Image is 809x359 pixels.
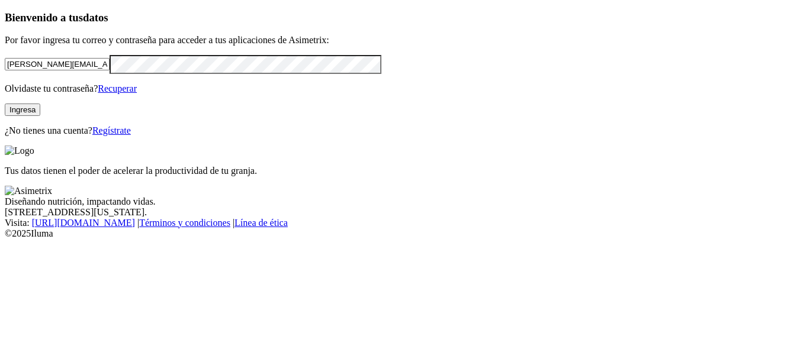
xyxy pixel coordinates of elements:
[139,218,230,228] a: Términos y condiciones
[5,196,804,207] div: Diseñando nutrición, impactando vidas.
[5,186,52,196] img: Asimetrix
[98,83,137,93] a: Recuperar
[92,125,131,135] a: Regístrate
[5,207,804,218] div: [STREET_ADDRESS][US_STATE].
[5,228,804,239] div: © 2025 Iluma
[5,125,804,136] p: ¿No tienes una cuenta?
[5,218,804,228] div: Visita : | |
[32,218,135,228] a: [URL][DOMAIN_NAME]
[5,145,34,156] img: Logo
[5,166,804,176] p: Tus datos tienen el poder de acelerar la productividad de tu granja.
[5,11,804,24] h3: Bienvenido a tus
[235,218,288,228] a: Línea de ética
[5,104,40,116] button: Ingresa
[5,83,804,94] p: Olvidaste tu contraseña?
[5,58,110,70] input: Tu correo
[83,11,108,24] span: datos
[5,35,804,46] p: Por favor ingresa tu correo y contraseña para acceder a tus aplicaciones de Asimetrix:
